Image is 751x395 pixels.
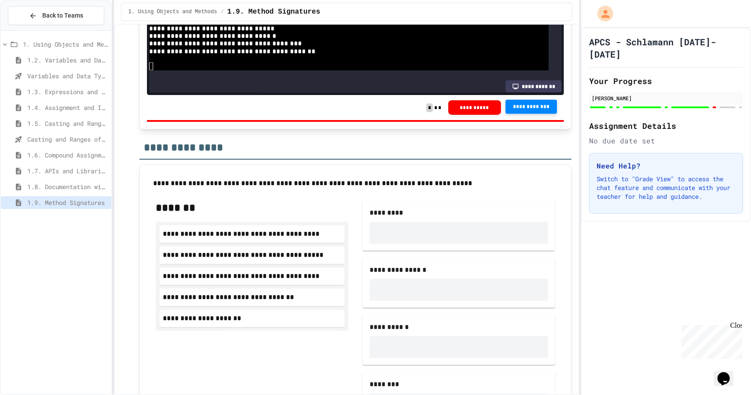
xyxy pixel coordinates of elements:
span: Variables and Data Types - Quiz [27,71,108,80]
iframe: chat widget [678,322,742,359]
div: No due date set [589,135,743,146]
button: Back to Teams [8,6,104,25]
span: 1.9. Method Signatures [227,7,320,17]
span: 1.4. Assignment and Input [27,103,108,112]
span: 1.3. Expressions and Output [New] [27,87,108,96]
span: / [220,8,223,15]
span: 1.8. Documentation with Comments and Preconditions [27,182,108,191]
span: Casting and Ranges of variables - Quiz [27,135,108,144]
span: 1.9. Method Signatures [27,198,108,207]
div: [PERSON_NAME] [592,94,740,102]
span: 1.2. Variables and Data Types [27,55,108,65]
h1: APCS - Schlamann [DATE]-[DATE] [589,36,743,60]
h2: Your Progress [589,75,743,87]
span: 1. Using Objects and Methods [128,8,217,15]
h2: Assignment Details [589,120,743,132]
h3: Need Help? [597,161,736,171]
span: 1. Using Objects and Methods [23,40,108,49]
div: Chat with us now!Close [4,4,61,56]
iframe: chat widget [714,360,742,386]
div: My Account [588,4,615,24]
span: Back to Teams [42,11,83,20]
span: 1.7. APIs and Libraries [27,166,108,176]
p: Switch to "Grade View" to access the chat feature and communicate with your teacher for help and ... [597,175,736,201]
span: 1.5. Casting and Ranges of Values [27,119,108,128]
span: 1.6. Compound Assignment Operators [27,150,108,160]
